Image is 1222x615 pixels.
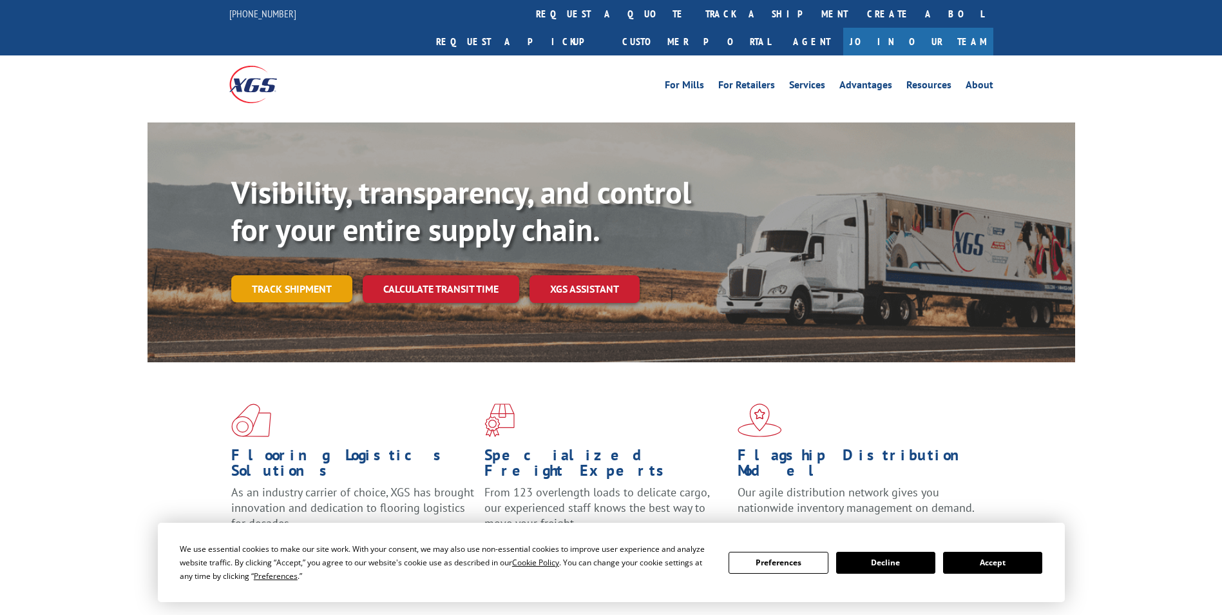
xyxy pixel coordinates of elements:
button: Decline [836,552,935,574]
a: Customer Portal [613,28,780,55]
a: Agent [780,28,843,55]
img: xgs-icon-total-supply-chain-intelligence-red [231,404,271,437]
a: Join Our Team [843,28,993,55]
a: Track shipment [231,275,352,302]
b: Visibility, transparency, and control for your entire supply chain. [231,172,691,249]
span: Our agile distribution network gives you nationwide inventory management on demand. [738,485,975,515]
img: xgs-icon-flagship-distribution-model-red [738,404,782,437]
p: From 123 overlength loads to delicate cargo, our experienced staff knows the best way to move you... [484,485,728,542]
button: Accept [943,552,1042,574]
button: Preferences [729,552,828,574]
a: [PHONE_NUMBER] [229,7,296,20]
span: Cookie Policy [512,557,559,568]
a: Request a pickup [426,28,613,55]
a: For Mills [665,80,704,94]
h1: Flagship Distribution Model [738,447,981,485]
a: Advantages [839,80,892,94]
a: Resources [906,80,951,94]
img: xgs-icon-focused-on-flooring-red [484,404,515,437]
span: Preferences [254,571,298,581]
div: We use essential cookies to make our site work. With your consent, we may also use non-essential ... [180,542,713,583]
div: Cookie Consent Prompt [158,523,1065,602]
a: XGS ASSISTANT [530,275,640,303]
a: About [966,80,993,94]
a: Services [789,80,825,94]
a: Calculate transit time [363,275,519,303]
h1: Specialized Freight Experts [484,447,728,485]
span: As an industry carrier of choice, XGS has brought innovation and dedication to flooring logistics... [231,485,474,531]
a: For Retailers [718,80,775,94]
h1: Flooring Logistics Solutions [231,447,475,485]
